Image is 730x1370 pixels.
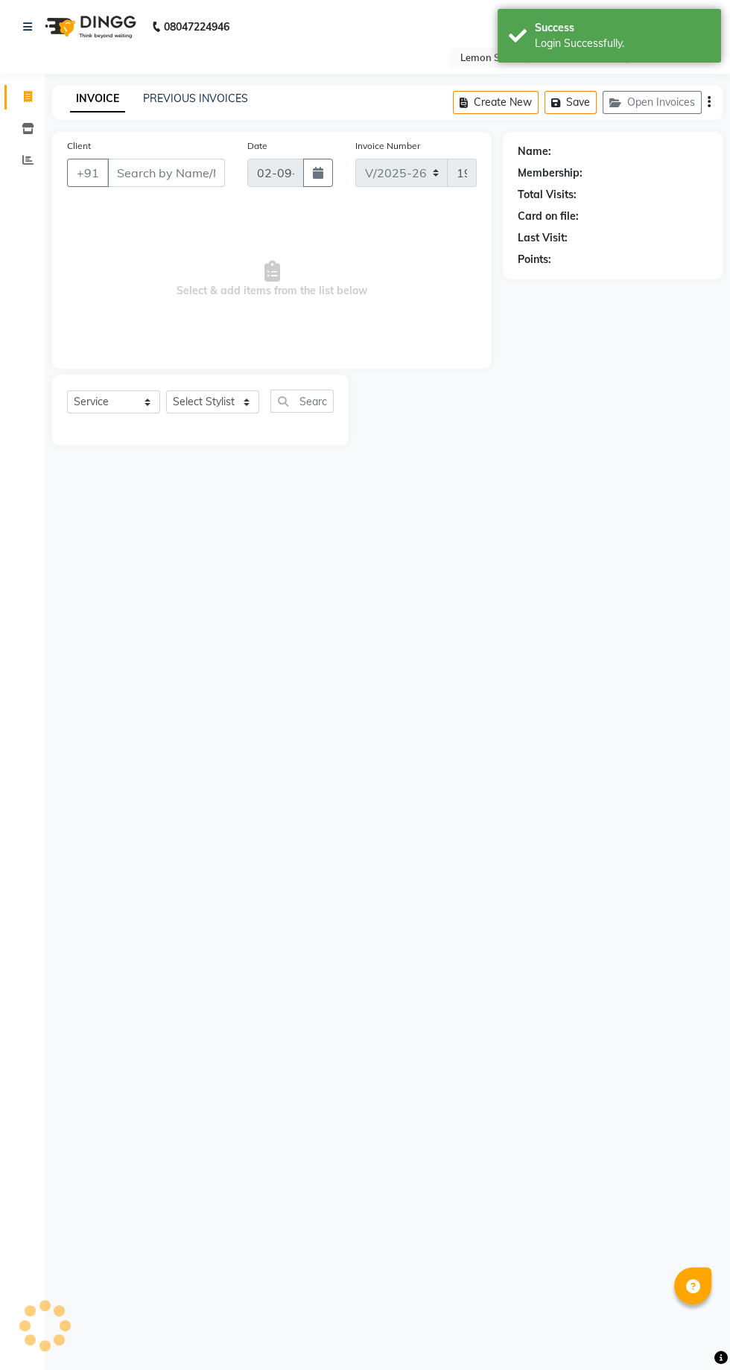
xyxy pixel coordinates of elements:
[70,86,125,112] a: INVOICE
[518,209,579,224] div: Card on file:
[453,91,539,114] button: Create New
[143,92,248,105] a: PREVIOUS INVOICES
[247,139,267,153] label: Date
[67,205,477,354] span: Select & add items from the list below
[38,6,140,48] img: logo
[518,187,577,203] div: Total Visits:
[270,390,334,413] input: Search or Scan
[518,165,583,181] div: Membership:
[355,139,420,153] label: Invoice Number
[535,36,710,51] div: Login Successfully.
[107,159,225,187] input: Search by Name/Mobile/Email/Code
[535,20,710,36] div: Success
[518,252,551,267] div: Points:
[67,159,109,187] button: +91
[603,91,702,114] button: Open Invoices
[67,139,91,153] label: Client
[518,230,568,246] div: Last Visit:
[545,91,597,114] button: Save
[164,6,229,48] b: 08047224946
[518,144,551,159] div: Name:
